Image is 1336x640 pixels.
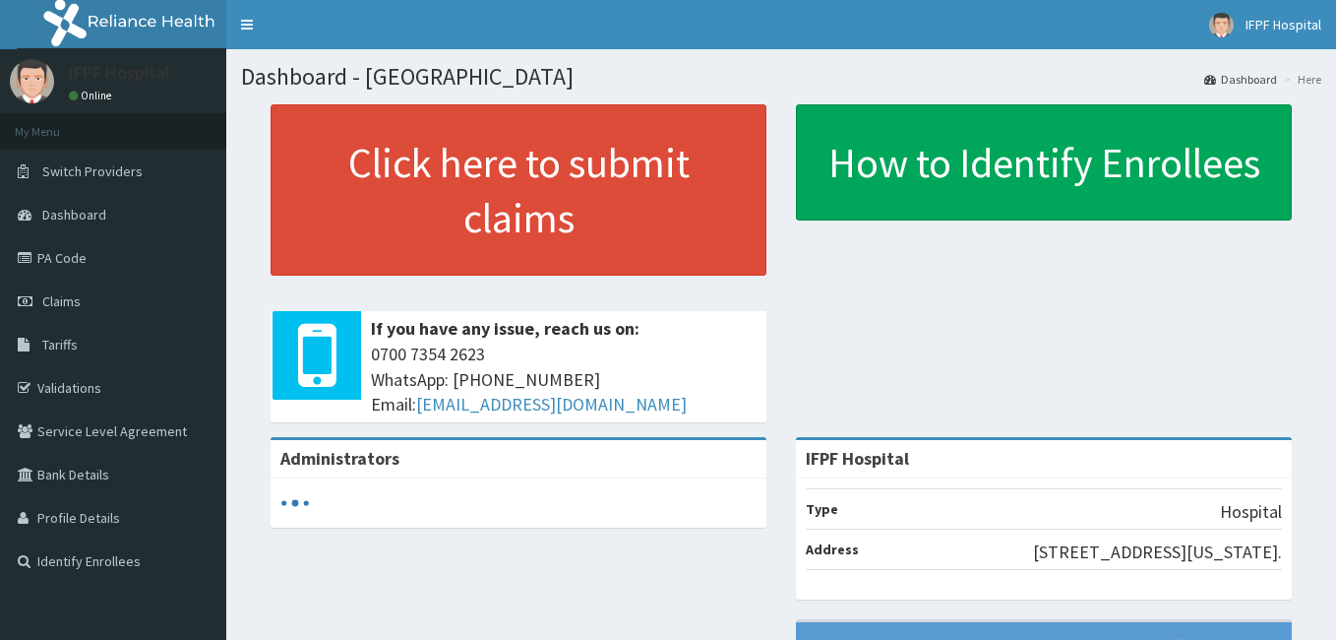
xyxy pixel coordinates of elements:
span: Dashboard [42,206,106,224]
a: Click here to submit claims [271,104,766,276]
span: Switch Providers [42,162,143,180]
p: [STREET_ADDRESS][US_STATE]. [1033,540,1282,565]
li: Here [1279,71,1321,88]
a: Dashboard [1204,71,1277,88]
b: Administrators [280,447,399,470]
strong: IFPF Hospital [806,447,909,470]
h1: Dashboard - [GEOGRAPHIC_DATA] [241,64,1321,90]
img: User Image [1209,13,1234,37]
svg: audio-loading [280,488,310,518]
img: User Image [10,59,54,103]
span: Tariffs [42,336,78,353]
span: Claims [42,292,81,310]
b: Address [806,541,859,558]
span: IFPF Hospital [1245,16,1321,33]
a: [EMAIL_ADDRESS][DOMAIN_NAME] [416,393,687,416]
b: Type [806,500,838,518]
p: IFPF Hospital [69,64,170,82]
b: If you have any issue, reach us on: [371,317,639,340]
a: Online [69,89,116,102]
span: 0700 7354 2623 WhatsApp: [PHONE_NUMBER] Email: [371,342,757,417]
p: Hospital [1220,499,1282,525]
a: How to Identify Enrollees [796,104,1292,221]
